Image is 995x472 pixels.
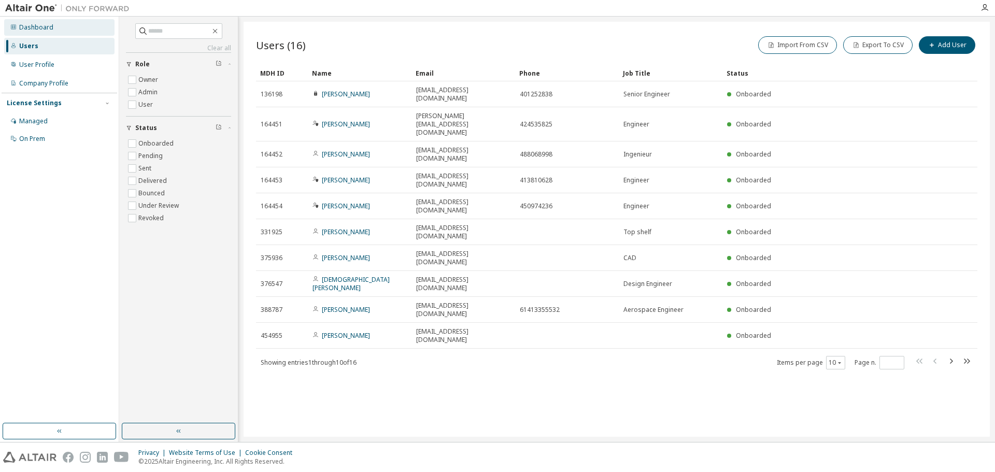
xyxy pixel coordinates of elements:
[322,120,370,128] a: [PERSON_NAME]
[114,452,129,463] img: youtube.svg
[758,36,837,54] button: Import From CSV
[736,176,771,184] span: Onboarded
[5,3,135,13] img: Altair One
[322,176,370,184] a: [PERSON_NAME]
[416,172,510,189] span: [EMAIL_ADDRESS][DOMAIN_NAME]
[138,199,181,212] label: Under Review
[256,38,306,52] span: Users (16)
[216,124,222,132] span: Clear filter
[520,120,552,128] span: 424535825
[138,150,165,162] label: Pending
[261,120,282,128] span: 164451
[260,65,304,81] div: MDH ID
[736,120,771,128] span: Onboarded
[736,202,771,210] span: Onboarded
[736,305,771,314] span: Onboarded
[519,65,615,81] div: Phone
[169,449,245,457] div: Website Terms of Use
[623,65,718,81] div: Job Title
[623,202,649,210] span: Engineer
[855,356,904,369] span: Page n.
[322,150,370,159] a: [PERSON_NAME]
[623,306,684,314] span: Aerospace Engineer
[919,36,975,54] button: Add User
[261,254,282,262] span: 375936
[416,86,510,103] span: [EMAIL_ADDRESS][DOMAIN_NAME]
[416,250,510,266] span: [EMAIL_ADDRESS][DOMAIN_NAME]
[138,137,176,150] label: Onboarded
[322,305,370,314] a: [PERSON_NAME]
[736,331,771,340] span: Onboarded
[322,227,370,236] a: [PERSON_NAME]
[261,228,282,236] span: 331925
[416,327,510,344] span: [EMAIL_ADDRESS][DOMAIN_NAME]
[19,117,48,125] div: Managed
[416,65,511,81] div: Email
[261,90,282,98] span: 136198
[416,276,510,292] span: [EMAIL_ADDRESS][DOMAIN_NAME]
[138,212,166,224] label: Revoked
[520,306,560,314] span: 61413355532
[245,449,298,457] div: Cookie Consent
[623,90,670,98] span: Senior Engineer
[623,150,652,159] span: Ingenieur
[736,227,771,236] span: Onboarded
[416,302,510,318] span: [EMAIL_ADDRESS][DOMAIN_NAME]
[843,36,913,54] button: Export To CSV
[138,74,160,86] label: Owner
[312,275,390,292] a: [DEMOGRAPHIC_DATA][PERSON_NAME]
[126,44,231,52] a: Clear all
[216,60,222,68] span: Clear filter
[97,452,108,463] img: linkedin.svg
[322,202,370,210] a: [PERSON_NAME]
[736,279,771,288] span: Onboarded
[623,254,636,262] span: CAD
[126,117,231,139] button: Status
[138,162,153,175] label: Sent
[416,224,510,240] span: [EMAIL_ADDRESS][DOMAIN_NAME]
[63,452,74,463] img: facebook.svg
[322,253,370,262] a: [PERSON_NAME]
[138,449,169,457] div: Privacy
[138,175,169,187] label: Delivered
[261,306,282,314] span: 388787
[623,280,672,288] span: Design Engineer
[80,452,91,463] img: instagram.svg
[736,253,771,262] span: Onboarded
[261,280,282,288] span: 376547
[126,53,231,76] button: Role
[138,98,155,111] label: User
[416,198,510,214] span: [EMAIL_ADDRESS][DOMAIN_NAME]
[19,42,38,50] div: Users
[19,61,54,69] div: User Profile
[727,65,923,81] div: Status
[261,332,282,340] span: 454955
[520,90,552,98] span: 401252838
[138,187,167,199] label: Bounced
[416,146,510,163] span: [EMAIL_ADDRESS][DOMAIN_NAME]
[261,176,282,184] span: 164453
[19,79,68,88] div: Company Profile
[261,358,357,367] span: Showing entries 1 through 10 of 16
[138,86,160,98] label: Admin
[3,452,56,463] img: altair_logo.svg
[623,120,649,128] span: Engineer
[777,356,845,369] span: Items per page
[7,99,62,107] div: License Settings
[135,60,150,68] span: Role
[322,90,370,98] a: [PERSON_NAME]
[138,457,298,466] p: © 2025 Altair Engineering, Inc. All Rights Reserved.
[261,202,282,210] span: 164454
[416,112,510,137] span: [PERSON_NAME][EMAIL_ADDRESS][DOMAIN_NAME]
[736,90,771,98] span: Onboarded
[520,202,552,210] span: 450974236
[623,176,649,184] span: Engineer
[829,359,843,367] button: 10
[322,331,370,340] a: [PERSON_NAME]
[261,150,282,159] span: 164452
[19,23,53,32] div: Dashboard
[623,228,651,236] span: Top shelf
[19,135,45,143] div: On Prem
[736,150,771,159] span: Onboarded
[520,150,552,159] span: 488068998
